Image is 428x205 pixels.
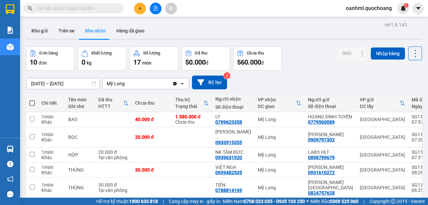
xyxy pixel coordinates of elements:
[258,134,301,140] div: Mỹ Long
[135,167,169,173] div: 30.000 đ
[308,119,335,125] div: 0779560089
[391,199,396,204] span: copyright
[258,97,296,102] div: VP nhận
[68,97,92,102] div: Tên món
[68,185,92,190] div: THÙNG
[308,149,353,155] div: LABO HLT
[307,200,309,203] span: ⚪️
[98,182,128,188] div: 30.000 đ
[405,3,407,8] span: 1
[26,46,75,71] button: Đơn hàng10đơn
[215,129,251,140] div: PHAN THỊ NGỌC HẠNH
[258,104,296,109] div: ĐC giao
[26,23,53,39] button: Kho gửi
[363,198,364,205] span: |
[68,117,92,122] div: BAO
[6,4,14,14] img: logo-vxr
[41,119,62,125] div: Khác
[215,119,242,125] div: 0799623358
[215,182,251,188] div: TIÊN
[400,5,406,11] img: icon-new-feature
[308,97,353,102] div: Người gửi
[308,137,335,142] div: 0909797302
[215,104,251,110] div: Số điện thoại
[360,185,405,190] div: [GEOGRAPHIC_DATA]
[134,3,146,14] button: plus
[215,155,242,160] div: 0939631920
[107,80,125,87] div: Mỹ Long
[308,180,353,190] div: NGUYỄN THỊ CẨM TIÊN
[41,149,62,155] div: 1 món
[258,185,301,190] div: Mỹ Long
[330,199,358,204] strong: 0369 525 060
[41,132,62,137] div: 1 món
[180,81,185,86] svg: open
[404,3,409,8] sup: 1
[95,94,132,112] th: Toggle SortBy
[172,94,212,112] th: Toggle SortBy
[98,97,123,102] div: Đã thu
[169,6,173,11] span: aim
[111,23,150,39] button: Hàng đã giao
[258,167,301,173] div: Mỹ Long
[68,104,92,109] div: Ghi chú
[175,114,209,119] div: 1.580.000 đ
[356,94,408,112] th: Toggle SortBy
[185,58,206,66] span: 50.000
[360,117,405,122] div: [GEOGRAPHIC_DATA]
[143,51,160,56] div: Số lượng
[98,188,128,193] div: Tại văn phòng
[360,152,405,158] div: [GEOGRAPHIC_DATA]
[165,3,177,14] button: aim
[7,176,13,182] span: notification
[96,198,158,205] span: Hỗ trợ kỹ thuật:
[175,104,203,109] div: Trạng thái
[308,132,353,137] div: PHẠM QUỐC TUẤN
[340,4,397,12] span: oanhml.quochoang
[41,182,62,188] div: 1 món
[215,165,251,170] div: VIỆT NGA
[308,114,353,119] div: HOÀNG ĐÌNH TUYẾN
[175,97,203,102] div: Thu hộ
[68,167,92,173] div: THÙNG
[78,46,126,71] button: Khối lượng0kg
[215,140,242,145] div: 0933915355
[82,58,85,66] span: 0
[385,21,407,28] div: ver 1.8.143
[135,100,169,106] div: Chưa thu
[175,114,209,125] div: Chưa thu
[150,3,162,14] button: file-add
[258,117,301,122] div: Mỹ Long
[129,199,158,204] strong: 1900 633 818
[135,134,169,140] div: 20.000 đ
[182,46,230,71] button: Đã thu50.000đ
[28,6,32,11] span: search
[38,60,47,66] span: đơn
[7,191,13,197] span: message
[192,76,227,89] button: Bộ lọc
[41,170,62,175] div: Khác
[41,137,62,142] div: Khác
[195,51,207,56] div: Đã thu
[169,198,221,205] span: Cung cấp máy in - giấy in:
[125,80,126,87] input: Selected Mỹ Long.
[360,104,400,109] div: ĐC lấy
[224,72,230,79] sup: 3
[98,155,128,160] div: Tại văn phòng
[261,60,264,66] span: đ
[7,43,14,50] img: warehouse-icon
[337,47,357,59] button: SMS
[98,104,123,109] div: HTTT
[254,94,305,112] th: Toggle SortBy
[98,149,128,155] div: 20.000 đ
[415,5,421,11] span: caret-down
[310,198,358,205] span: Miền Bắc
[360,97,400,102] div: VP gửi
[308,155,335,160] div: 0898799679
[244,199,305,204] strong: 0708 023 035 - 0935 103 250
[371,47,405,60] button: Nhập hàng
[247,51,264,56] div: Chưa thu
[41,188,62,193] div: Khác
[223,198,305,205] span: Miền Nam
[215,170,242,175] div: 0939482535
